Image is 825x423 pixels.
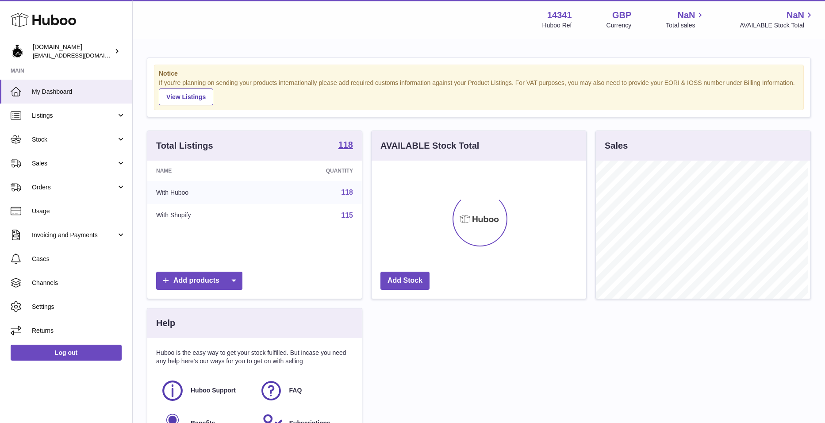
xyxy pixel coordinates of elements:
[740,21,814,30] span: AVAILABLE Stock Total
[380,272,430,290] a: Add Stock
[787,9,804,21] span: NaN
[612,9,631,21] strong: GBP
[32,255,126,263] span: Cases
[147,181,263,204] td: With Huboo
[289,386,302,395] span: FAQ
[161,379,250,403] a: Huboo Support
[159,88,213,105] a: View Listings
[32,159,116,168] span: Sales
[159,69,799,78] strong: Notice
[666,21,705,30] span: Total sales
[677,9,695,21] span: NaN
[32,327,126,335] span: Returns
[380,140,479,152] h3: AVAILABLE Stock Total
[159,79,799,105] div: If you're planning on sending your products internationally please add required customs informati...
[32,231,116,239] span: Invoicing and Payments
[263,161,362,181] th: Quantity
[156,349,353,365] p: Huboo is the easy way to get your stock fulfilled. But incase you need any help here's our ways f...
[32,207,126,215] span: Usage
[341,188,353,196] a: 118
[32,112,116,120] span: Listings
[542,21,572,30] div: Huboo Ref
[32,135,116,144] span: Stock
[33,43,112,60] div: [DOMAIN_NAME]
[32,183,116,192] span: Orders
[156,140,213,152] h3: Total Listings
[147,204,263,227] td: With Shopify
[11,45,24,58] img: internalAdmin-14341@internal.huboo.com
[606,21,632,30] div: Currency
[547,9,572,21] strong: 14341
[605,140,628,152] h3: Sales
[147,161,263,181] th: Name
[259,379,349,403] a: FAQ
[156,317,175,329] h3: Help
[666,9,705,30] a: NaN Total sales
[740,9,814,30] a: NaN AVAILABLE Stock Total
[11,345,122,361] a: Log out
[338,140,353,151] a: 118
[191,386,236,395] span: Huboo Support
[156,272,242,290] a: Add products
[32,303,126,311] span: Settings
[32,279,126,287] span: Channels
[32,88,126,96] span: My Dashboard
[341,211,353,219] a: 115
[33,52,130,59] span: [EMAIL_ADDRESS][DOMAIN_NAME]
[338,140,353,149] strong: 118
